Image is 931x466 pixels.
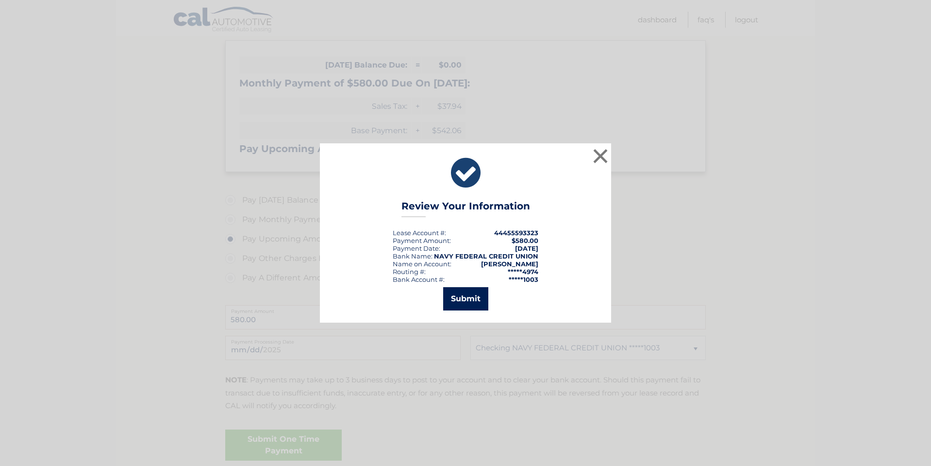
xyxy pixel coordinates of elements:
span: [DATE] [515,244,538,252]
strong: [PERSON_NAME] [481,260,538,268]
div: Bank Account #: [393,276,445,283]
div: Routing #: [393,268,426,276]
div: Name on Account: [393,260,451,268]
span: Payment Date [393,244,439,252]
div: Bank Name: [393,252,432,260]
strong: NAVY FEDERAL CREDIT UNION [434,252,538,260]
button: × [591,146,610,166]
div: Lease Account #: [393,229,446,237]
span: $580.00 [512,237,538,244]
button: Submit [443,287,488,311]
h3: Review Your Information [401,200,530,217]
div: Payment Amount: [393,237,451,244]
div: : [393,244,440,252]
strong: 44455593323 [494,229,538,237]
